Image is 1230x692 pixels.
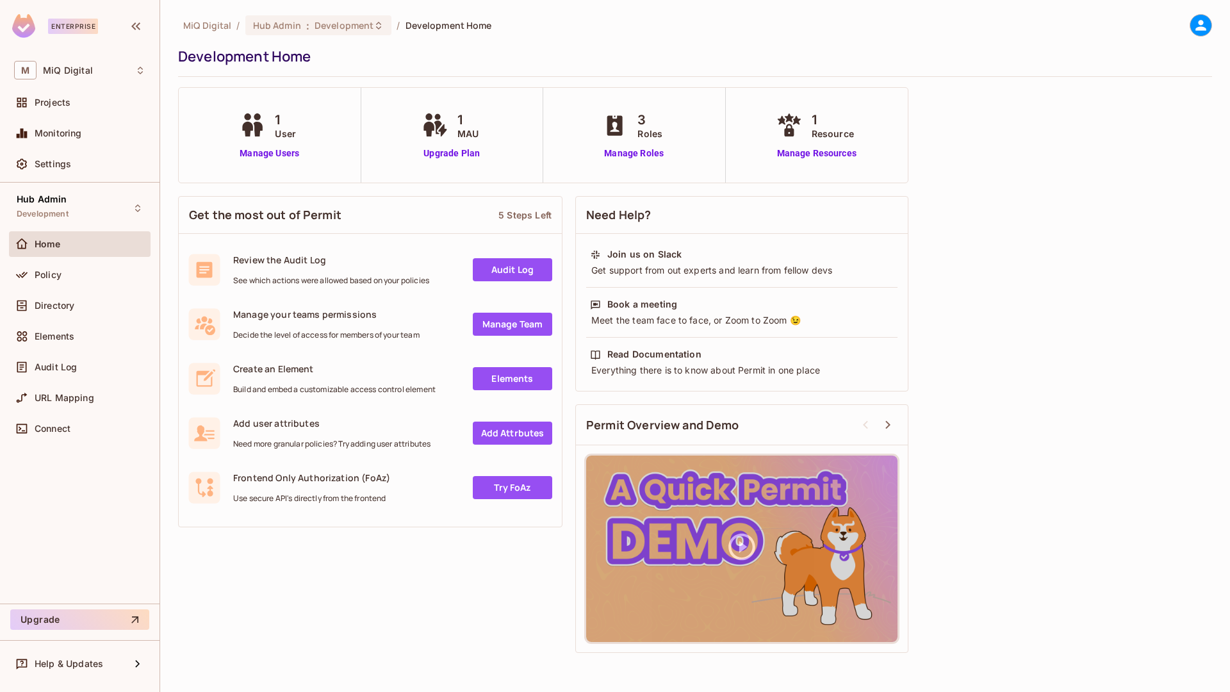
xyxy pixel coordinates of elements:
div: Get support from out experts and learn from fellow devs [590,264,894,277]
span: Manage your teams permissions [233,308,420,320]
span: Policy [35,270,61,280]
li: / [236,19,240,31]
span: Elements [35,331,74,342]
span: Hub Admin [17,194,67,204]
span: MAU [457,127,479,140]
button: Upgrade [10,609,149,630]
span: the active workspace [183,19,231,31]
span: Create an Element [233,363,436,375]
div: 5 Steps Left [498,209,552,221]
a: Manage Roles [599,147,669,160]
span: Development [315,19,373,31]
span: Connect [35,424,70,434]
a: Add Attrbutes [473,422,552,445]
span: Roles [637,127,662,140]
span: Settings [35,159,71,169]
span: Review the Audit Log [233,254,429,266]
div: Development Home [178,47,1206,66]
a: Elements [473,367,552,390]
span: Audit Log [35,362,77,372]
a: Try FoAz [473,476,552,499]
span: : [306,21,310,31]
span: Add user attributes [233,417,430,429]
img: SReyMgAAAABJRU5ErkJggg== [12,14,35,38]
a: Manage Resources [773,147,860,160]
span: Development [17,209,69,219]
span: 1 [275,110,296,129]
span: Get the most out of Permit [189,207,341,223]
span: Need Help? [586,207,652,223]
span: Permit Overview and Demo [586,417,739,433]
li: / [397,19,400,31]
span: Workspace: MiQ Digital [43,65,93,76]
span: Build and embed a customizable access control element [233,384,436,395]
a: Manage Team [473,313,552,336]
span: See which actions were allowed based on your policies [233,276,429,286]
span: Hub Admin [253,19,301,31]
a: Manage Users [236,147,302,160]
span: Projects [35,97,70,108]
div: Meet the team face to face, or Zoom to Zoom 😉 [590,314,894,327]
span: Monitoring [35,128,82,138]
div: Enterprise [48,19,98,34]
span: User [275,127,296,140]
a: Upgrade Plan [419,147,485,160]
span: URL Mapping [35,393,94,403]
span: Use secure API's directly from the frontend [233,493,390,504]
div: Join us on Slack [607,248,682,261]
span: Help & Updates [35,659,103,669]
div: Book a meeting [607,298,677,311]
div: Everything there is to know about Permit in one place [590,364,894,377]
a: Audit Log [473,258,552,281]
span: M [14,61,37,79]
span: Home [35,239,61,249]
span: Frontend Only Authorization (FoAz) [233,472,390,484]
span: 1 [812,110,854,129]
span: 3 [637,110,662,129]
span: Directory [35,301,74,311]
span: Need more granular policies? Try adding user attributes [233,439,430,449]
span: Decide the level of access for members of your team [233,330,420,340]
span: Development Home [406,19,492,31]
span: 1 [457,110,479,129]
div: Read Documentation [607,348,701,361]
span: Resource [812,127,854,140]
